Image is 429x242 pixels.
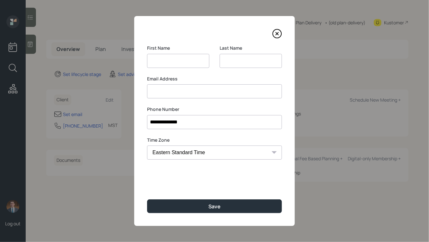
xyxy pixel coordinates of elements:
label: Phone Number [147,106,282,113]
label: Last Name [220,45,282,51]
div: Save [208,203,221,210]
button: Save [147,199,282,213]
label: Email Address [147,76,282,82]
label: First Name [147,45,209,51]
label: Time Zone [147,137,282,143]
